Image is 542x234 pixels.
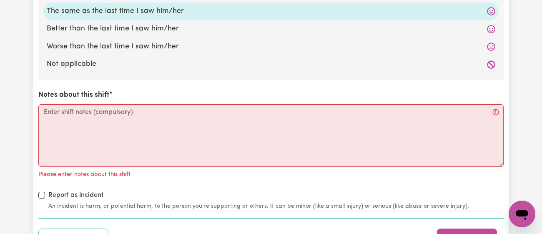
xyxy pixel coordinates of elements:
label: Report as Incident [48,190,103,200]
small: An incident is harm, or potential harm, to the person you're supporting or others. It can be mino... [48,202,504,211]
label: Worse than the last time I saw him/her [47,41,495,52]
iframe: Button to launch messaging window [509,201,535,227]
label: Notes about this shift [38,90,109,101]
label: Better than the last time I saw him/her [47,23,495,34]
label: Not applicable [47,59,495,70]
label: The same as the last time I saw him/her [47,6,495,17]
p: Please enter notes about this shift [38,170,130,179]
